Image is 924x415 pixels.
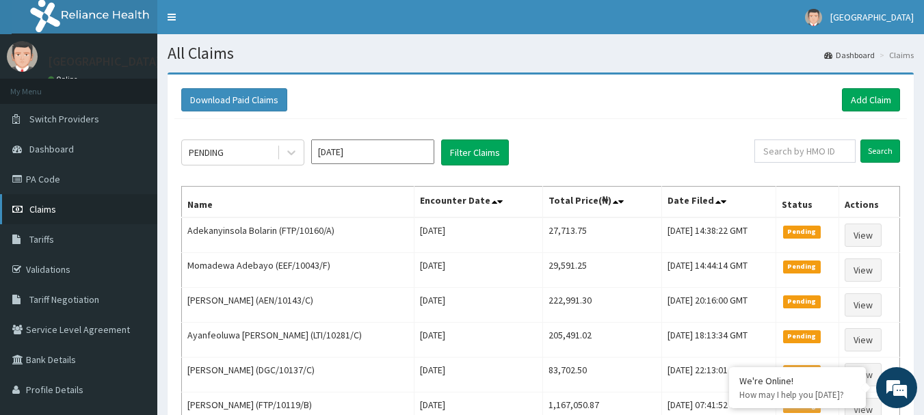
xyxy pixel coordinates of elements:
img: User Image [7,41,38,72]
td: Ayanfeoluwa [PERSON_NAME] (LTI/10281/C) [182,323,414,358]
button: Download Paid Claims [181,88,287,111]
input: Search [860,139,900,163]
td: [PERSON_NAME] (AEN/10143/C) [182,288,414,323]
a: View [845,328,882,351]
td: Momadewa Adebayo (EEF/10043/F) [182,253,414,288]
span: Tariff Negotiation [29,293,99,306]
span: Pending [783,295,821,308]
span: Pending [783,330,821,343]
a: View [845,258,882,282]
td: [PERSON_NAME] (DGC/10137/C) [182,358,414,392]
a: View [845,224,882,247]
td: 222,991.30 [542,288,661,323]
li: Claims [876,49,914,61]
td: [DATE] [414,253,543,288]
span: Claims [29,203,56,215]
td: 83,702.50 [542,358,661,392]
td: [DATE] [414,217,543,253]
td: [DATE] 14:38:22 GMT [661,217,776,253]
span: [GEOGRAPHIC_DATA] [830,11,914,23]
th: Date Filed [661,187,776,218]
div: We're Online! [739,375,856,387]
td: [DATE] [414,323,543,358]
td: [DATE] 20:16:00 GMT [661,288,776,323]
th: Total Price(₦) [542,187,661,218]
a: Dashboard [824,49,875,61]
span: Tariffs [29,233,54,245]
img: User Image [805,9,822,26]
button: Filter Claims [441,139,509,165]
td: [DATE] [414,358,543,392]
a: Online [48,75,81,84]
th: Encounter Date [414,187,543,218]
p: [GEOGRAPHIC_DATA] [48,55,161,68]
td: Adekanyinsola Bolarin (FTP/10160/A) [182,217,414,253]
td: 205,491.02 [542,323,661,358]
td: [DATE] [414,288,543,323]
h1: All Claims [168,44,914,62]
a: View [845,293,882,317]
div: PENDING [189,146,224,159]
span: Switch Providers [29,113,99,125]
p: How may I help you today? [739,389,856,401]
td: [DATE] 18:13:34 GMT [661,323,776,358]
span: Pending [783,365,821,377]
td: [DATE] 22:13:01 GMT [661,358,776,392]
td: 29,591.25 [542,253,661,288]
td: [DATE] 14:44:14 GMT [661,253,776,288]
input: Select Month and Year [311,139,434,164]
th: Status [776,187,839,218]
th: Actions [839,187,900,218]
span: Dashboard [29,143,74,155]
span: Pending [783,260,821,273]
span: Pending [783,226,821,238]
a: View [845,363,882,386]
td: 27,713.75 [542,217,661,253]
th: Name [182,187,414,218]
input: Search by HMO ID [754,139,856,163]
a: Add Claim [842,88,900,111]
